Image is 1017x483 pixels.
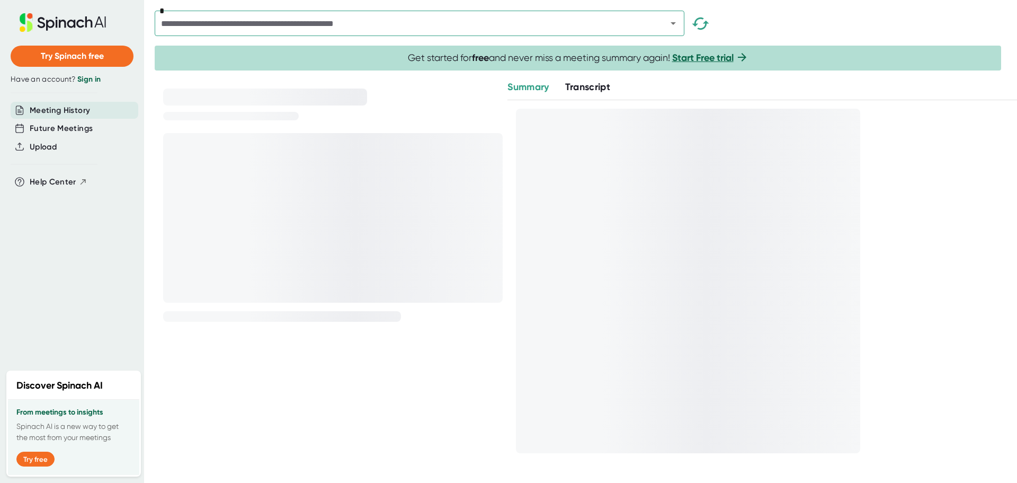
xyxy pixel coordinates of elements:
a: Sign in [77,75,101,84]
a: Start Free trial [672,52,734,64]
h2: Discover Spinach AI [16,379,103,393]
button: Open [666,16,681,31]
span: Get started for and never miss a meeting summary again! [408,52,748,64]
span: Transcript [565,81,611,93]
span: Try Spinach free [41,51,104,61]
h3: From meetings to insights [16,408,131,417]
b: free [472,52,489,64]
div: Have an account? [11,75,133,84]
iframe: Intercom live chat [981,447,1006,472]
p: Spinach AI is a new way to get the most from your meetings [16,421,131,443]
span: Summary [507,81,549,93]
button: Transcript [565,80,611,94]
button: Future Meetings [30,122,93,135]
button: Meeting History [30,104,90,117]
button: Try free [16,452,55,467]
button: Help Center [30,176,87,188]
button: Summary [507,80,549,94]
button: Upload [30,141,57,153]
button: Try Spinach free [11,46,133,67]
span: Help Center [30,176,76,188]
